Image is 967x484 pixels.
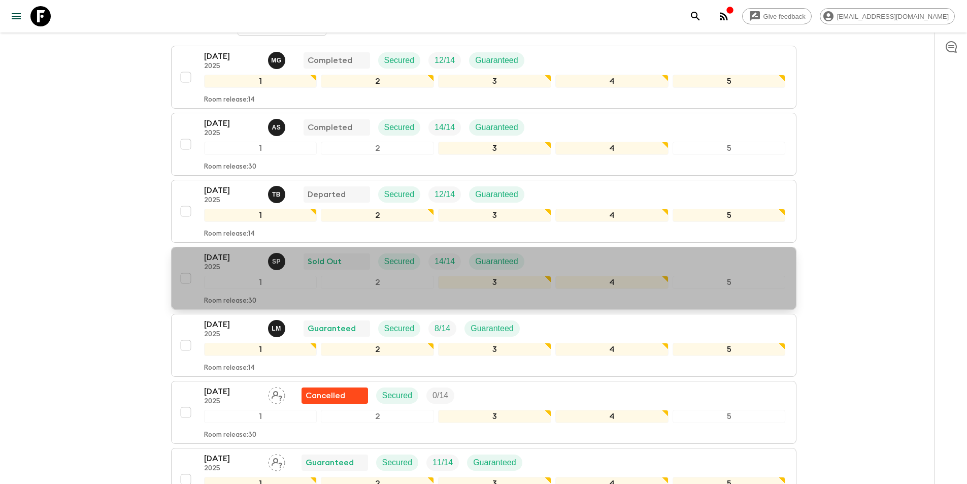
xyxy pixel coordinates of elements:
p: Guaranteed [475,188,518,201]
p: [DATE] [204,117,260,130]
div: 1 [204,142,317,155]
div: 4 [555,209,669,222]
p: L M [272,325,281,333]
div: Trip Fill [428,186,461,203]
div: Secured [378,253,421,270]
div: 1 [204,410,317,423]
p: 2025 [204,197,260,205]
p: 0 / 14 [432,390,448,402]
div: 3 [438,209,551,222]
p: Cancelled [306,390,345,402]
div: 1 [204,343,317,356]
p: 2025 [204,398,260,406]
span: Mariam Gabichvadze [268,55,287,63]
span: Give feedback [758,13,811,20]
p: Room release: 14 [204,230,255,238]
p: [DATE] [204,184,260,197]
div: [EMAIL_ADDRESS][DOMAIN_NAME] [820,8,955,24]
p: 2025 [204,331,260,339]
p: Secured [382,390,413,402]
div: Trip Fill [426,388,454,404]
div: Secured [378,320,421,337]
p: Secured [384,188,415,201]
div: 3 [438,410,551,423]
div: 1 [204,75,317,88]
span: Luka Mamniashvili [268,323,287,331]
button: [DATE]2025Assign pack leaderFlash Pack cancellationSecuredTrip Fill12345Room release:30 [171,381,796,444]
p: [DATE] [204,251,260,264]
span: Tamar Bulbulashvili [268,189,287,197]
p: [DATE] [204,50,260,62]
span: Assign pack leader [268,457,285,465]
div: 3 [438,142,551,155]
div: 4 [555,276,669,289]
p: Guaranteed [308,322,356,335]
button: [DATE]2025Mariam GabichvadzeCompletedSecuredTrip FillGuaranteed12345Room release:14 [171,46,796,109]
p: Completed [308,54,352,67]
div: Flash Pack cancellation [302,388,368,404]
div: 4 [555,142,669,155]
p: 2025 [204,264,260,272]
div: 4 [555,410,669,423]
div: 3 [438,75,551,88]
p: Secured [384,322,415,335]
p: Room release: 14 [204,364,255,372]
p: 12 / 14 [435,188,455,201]
div: Trip Fill [428,119,461,136]
button: LM [268,320,287,337]
div: 5 [673,276,786,289]
button: [DATE]2025Luka MamniashviliGuaranteedSecuredTrip FillGuaranteed12345Room release:14 [171,314,796,377]
div: Secured [378,119,421,136]
p: Room release: 30 [204,297,256,305]
div: 4 [555,343,669,356]
button: [DATE]2025Tamar BulbulashviliDepartedSecuredTrip FillGuaranteed12345Room release:14 [171,180,796,243]
p: Guaranteed [475,54,518,67]
div: 3 [438,343,551,356]
p: Room release: 30 [204,163,256,171]
div: 2 [321,142,434,155]
span: Sophie Pruidze [268,256,287,264]
p: Secured [384,54,415,67]
p: Guaranteed [471,322,514,335]
p: 2025 [204,62,260,71]
p: Secured [382,457,413,469]
p: Secured [384,255,415,268]
p: Room release: 14 [204,96,255,104]
p: S P [272,257,281,266]
div: 1 [204,276,317,289]
p: Completed [308,121,352,134]
div: 2 [321,343,434,356]
p: Guaranteed [475,255,518,268]
div: Secured [378,186,421,203]
p: Guaranteed [306,457,354,469]
div: Secured [376,388,419,404]
p: 2025 [204,465,260,473]
div: 3 [438,276,551,289]
div: Trip Fill [428,253,461,270]
p: Sold Out [308,255,342,268]
p: 12 / 14 [435,54,455,67]
p: 8 / 14 [435,322,450,335]
p: 14 / 14 [435,255,455,268]
p: [DATE] [204,385,260,398]
div: 1 [204,209,317,222]
button: search adventures [685,6,706,26]
span: Ana Sikharulidze [268,122,287,130]
div: 4 [555,75,669,88]
span: Assign pack leader [268,390,285,398]
button: [DATE]2025Ana SikharulidzeCompletedSecuredTrip FillGuaranteed12345Room release:30 [171,113,796,176]
div: Trip Fill [428,320,456,337]
p: Departed [308,188,346,201]
span: [EMAIL_ADDRESS][DOMAIN_NAME] [831,13,954,20]
p: Guaranteed [475,121,518,134]
div: Secured [376,455,419,471]
div: 2 [321,276,434,289]
p: [DATE] [204,453,260,465]
div: 2 [321,75,434,88]
p: [DATE] [204,318,260,331]
p: Guaranteed [473,457,516,469]
p: Room release: 30 [204,431,256,439]
p: 11 / 14 [432,457,453,469]
div: 5 [673,209,786,222]
div: Trip Fill [428,52,461,69]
